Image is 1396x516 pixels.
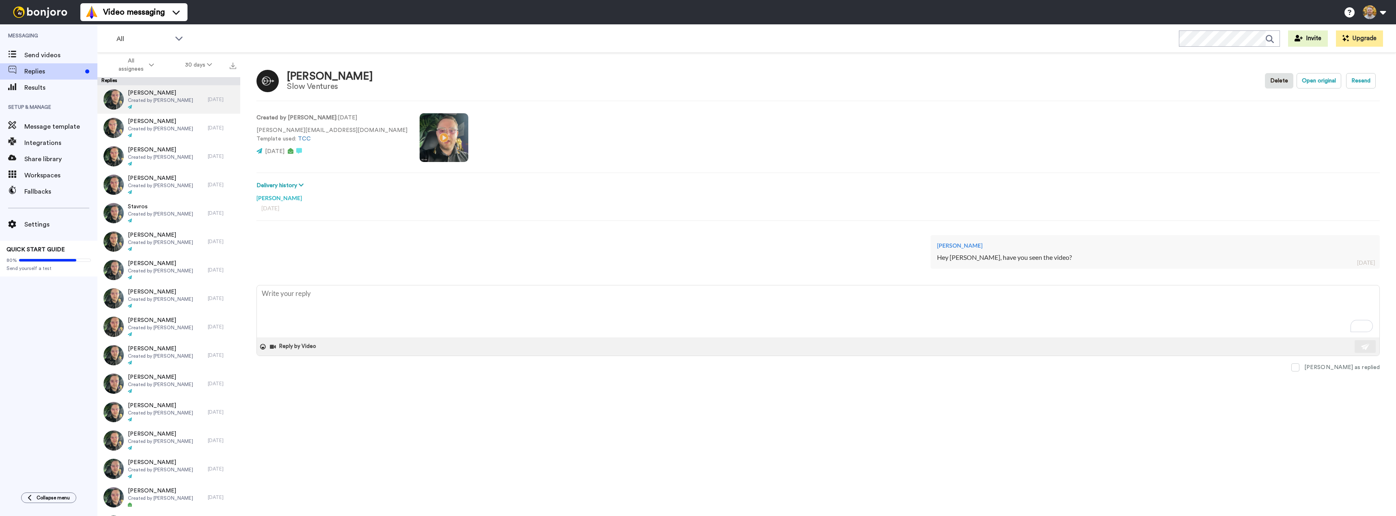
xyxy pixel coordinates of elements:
div: [DATE] [208,267,236,273]
button: Delivery history [256,181,306,190]
img: 74652981-1866-4ea4-97dc-feafb6a49d2a-thumb.jpg [103,288,124,309]
div: [DATE] [208,494,236,501]
button: Collapse menu [21,492,76,503]
span: [PERSON_NAME] [128,288,193,296]
button: Invite [1288,30,1328,47]
img: ed8bbd6c-1b4a-4309-b3b2-8cfc461a1532-thumb.jpg [103,118,124,138]
span: [PERSON_NAME] [128,345,193,353]
a: [PERSON_NAME]Created by [PERSON_NAME][DATE] [97,369,240,398]
span: [PERSON_NAME] [128,146,193,154]
img: 449ee3d5-846e-4744-9023-84f095750cb3-thumb.jpg [103,231,124,252]
span: Created by [PERSON_NAME] [128,466,193,473]
p: [PERSON_NAME][EMAIL_ADDRESS][DOMAIN_NAME] Template used: [256,126,407,143]
div: [DATE] [208,153,236,160]
span: Settings [24,220,97,229]
span: Workspaces [24,171,97,180]
button: Resend [1346,73,1376,89]
span: [PERSON_NAME] [128,458,193,466]
a: [PERSON_NAME]Created by [PERSON_NAME][DATE] [97,341,240,369]
span: Video messaging [103,6,165,18]
div: Slow Ventures [287,82,373,91]
a: [PERSON_NAME]Created by [PERSON_NAME][DATE] [97,142,240,171]
img: 779bee92-86f3-4642-a8f7-43b16890a087-thumb.jpg [103,317,124,337]
div: Replies [97,77,240,85]
span: Created by [PERSON_NAME] [128,381,193,388]
a: [PERSON_NAME]Created by [PERSON_NAME][DATE] [97,114,240,142]
div: [DATE] [208,324,236,330]
span: [PERSON_NAME] [128,231,193,239]
span: All [116,34,171,44]
div: [DATE] [261,204,1375,212]
a: StavrosCreated by [PERSON_NAME][DATE] [97,199,240,227]
img: fd2c950e-1580-4147-add0-33275ca76388-thumb.jpg [103,146,124,166]
span: Integrations [24,138,97,148]
a: [PERSON_NAME]Created by [PERSON_NAME][DATE] [97,284,240,313]
button: Delete [1265,73,1293,89]
span: Created by [PERSON_NAME] [128,495,193,501]
div: [DATE] [208,238,236,245]
span: Created by [PERSON_NAME] [128,296,193,302]
a: [PERSON_NAME]Created by [PERSON_NAME][DATE] [97,398,240,426]
div: [DATE] [208,181,236,188]
span: Created by [PERSON_NAME] [128,324,193,331]
a: [PERSON_NAME]Created by [PERSON_NAME][DATE] [97,313,240,341]
span: Message template [24,122,97,132]
span: Created by [PERSON_NAME] [128,268,193,274]
span: Created by [PERSON_NAME] [128,353,193,359]
span: 80% [6,257,17,263]
button: Open original [1297,73,1341,89]
span: [PERSON_NAME] [128,117,193,125]
span: Created by [PERSON_NAME] [128,154,193,160]
span: [PERSON_NAME] [128,487,193,495]
img: Image of Bryan Skowronek [256,70,279,92]
button: Export all results that match these filters now. [227,59,239,71]
span: [PERSON_NAME] [128,316,193,324]
span: Created by [PERSON_NAME] [128,438,193,445]
div: [PERSON_NAME] [937,242,1373,250]
img: send-white.svg [1361,343,1370,350]
span: Share library [24,154,97,164]
span: [PERSON_NAME] [128,89,193,97]
img: caf843c0-3104-4ceb-b414-4c3090c5b1d9-thumb.jpg [103,89,124,110]
span: Created by [PERSON_NAME] [128,97,193,104]
img: bj-logo-header-white.svg [10,6,71,18]
div: [DATE] [208,295,236,302]
div: [DATE] [208,96,236,103]
p: : [DATE] [256,114,407,122]
span: Created by [PERSON_NAME] [128,211,193,217]
a: [PERSON_NAME]Created by [PERSON_NAME][DATE] [97,256,240,284]
img: 95d2d7c6-6f8f-4d7f-9789-9c70cf4287d3-thumb.jpg [103,487,124,507]
span: Collapse menu [37,494,70,501]
div: [PERSON_NAME] [256,190,1380,202]
a: [PERSON_NAME]Created by [PERSON_NAME][DATE] [97,227,240,256]
span: [PERSON_NAME] [128,402,193,410]
img: d5dad0cb-6c05-4c65-9287-a5fb43038c11-thumb.jpg [103,402,124,422]
span: Stavros [128,203,193,211]
img: 4b313ff7-2d52-474b-9328-52951ba74478-thumb.jpg [103,260,124,280]
span: [PERSON_NAME] [128,259,193,268]
button: All assignees [99,54,170,76]
img: fc5564a6-a29d-4f2f-ab63-479193c14d8b-thumb.jpg [103,203,124,223]
div: Hey [PERSON_NAME], have you seen the video? [937,253,1373,262]
div: [DATE] [1357,259,1375,267]
img: 4d83448f-d4a0-4047-9aaa-12f4b7a4ab72-thumb.jpg [103,459,124,479]
img: 236e7cfc-85ce-47b5-a4e9-5909d8107aee-thumb.jpg [103,345,124,365]
div: [PERSON_NAME] as replied [1304,363,1380,371]
a: [PERSON_NAME]Created by [PERSON_NAME][DATE] [97,483,240,512]
span: [DATE] [265,149,284,154]
strong: Created by [PERSON_NAME] [256,115,336,121]
img: vm-color.svg [85,6,98,19]
span: Results [24,83,97,93]
a: [PERSON_NAME]Created by [PERSON_NAME][DATE] [97,171,240,199]
div: [PERSON_NAME] [287,71,373,82]
button: Upgrade [1336,30,1383,47]
span: [PERSON_NAME] [128,430,193,438]
span: [PERSON_NAME] [128,373,193,381]
span: Send videos [24,50,97,60]
div: [DATE] [208,437,236,444]
div: [DATE] [208,210,236,216]
img: export.svg [230,63,236,69]
textarea: To enrich screen reader interactions, please activate Accessibility in Grammarly extension settings [257,285,1379,337]
a: [PERSON_NAME]Created by [PERSON_NAME][DATE] [97,426,240,455]
a: TCC [298,136,311,142]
